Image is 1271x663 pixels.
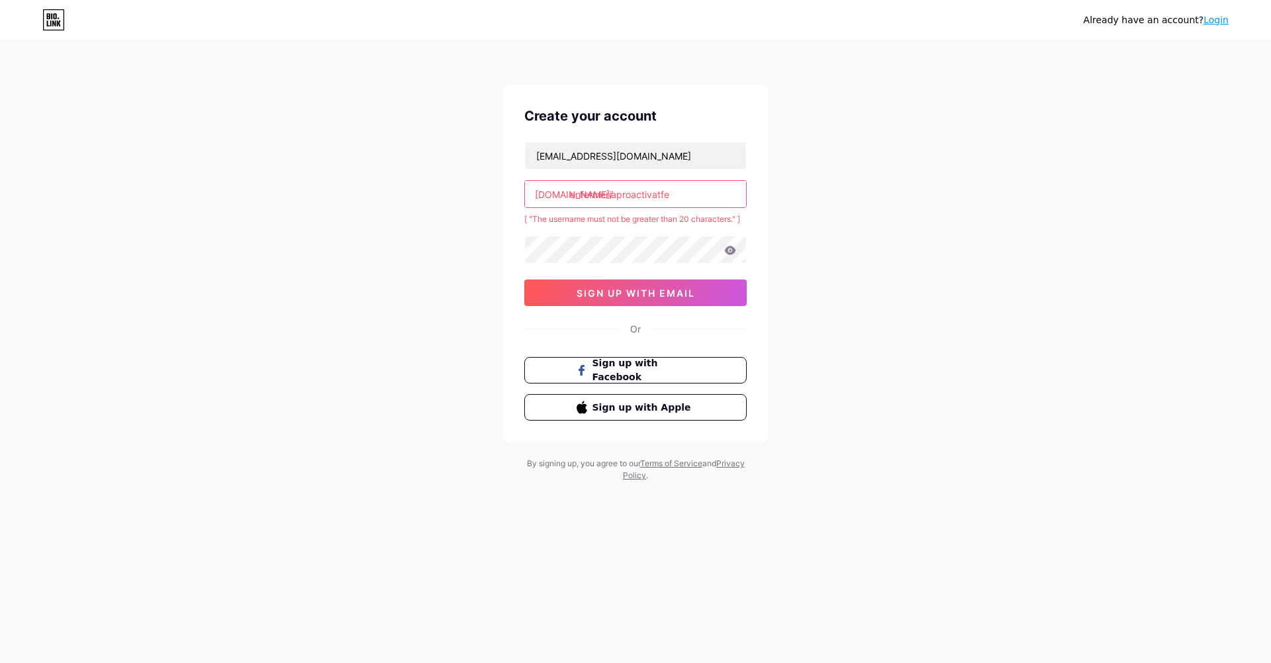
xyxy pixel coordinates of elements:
[592,356,695,384] span: Sign up with Facebook
[524,394,747,421] button: Sign up with Apple
[525,142,746,169] input: Email
[524,357,747,383] button: Sign up with Facebook
[525,181,746,207] input: username
[524,106,747,126] div: Create your account
[577,287,695,299] span: sign up with email
[592,401,695,415] span: Sign up with Apple
[1084,13,1229,27] div: Already have an account?
[535,187,613,201] div: [DOMAIN_NAME]/
[523,458,748,482] div: By signing up, you agree to our and .
[1203,15,1229,25] a: Login
[630,322,641,336] div: Or
[524,280,747,306] button: sign up with email
[524,213,747,225] div: [ "The username must not be greater than 20 characters." ]
[640,458,702,468] a: Terms of Service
